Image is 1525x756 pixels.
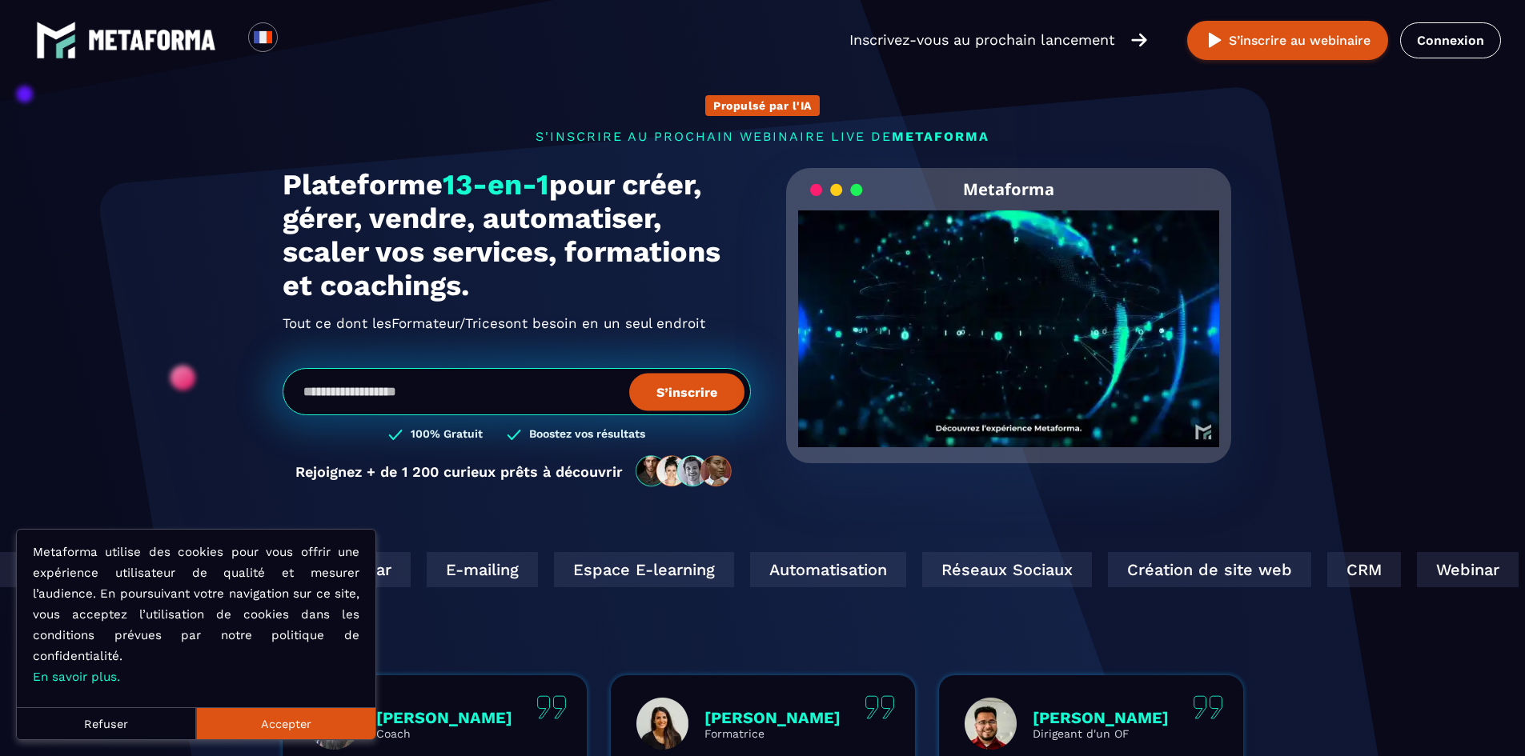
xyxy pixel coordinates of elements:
button: S’inscrire au webinaire [1187,21,1388,60]
p: Inscrivez-vous au prochain lancement [849,29,1115,51]
div: Webinar [1403,552,1504,587]
p: [PERSON_NAME] [704,708,841,727]
h3: Boostez vos résultats [529,427,645,442]
img: quote [1193,695,1223,719]
p: Propulsé par l'IA [713,99,812,112]
img: profile [965,698,1017,750]
p: Formatrice [704,727,841,740]
h3: 100% Gratuit [411,427,483,442]
img: quote [865,695,895,719]
p: s'inscrire au prochain webinaire live de [283,129,1243,144]
div: Automatisation [736,552,892,587]
img: arrow-right [1131,31,1147,49]
img: profile [636,698,688,750]
p: Dirigeant d'un OF [1033,727,1169,740]
span: Formateur/Trices [391,310,505,336]
input: Search for option [291,30,303,50]
img: community-people [631,454,738,488]
span: 13-en-1 [443,168,549,202]
img: loading [810,182,863,198]
img: checked [388,427,403,442]
div: Réseaux Sociaux [908,552,1078,587]
img: logo [36,20,76,60]
a: En savoir plus. [33,670,120,684]
p: Coach [376,727,512,740]
video: Your browser does not support the video tag. [798,210,1220,421]
button: Refuser [17,707,196,739]
h2: Tout ce dont les ont besoin en un seul endroit [283,310,751,336]
div: CRM [1313,552,1387,587]
div: E-mailing [412,552,524,587]
img: checked [507,427,521,442]
div: Espace E-learning [540,552,720,587]
img: logo [88,30,216,50]
img: quote [536,695,567,719]
div: Search for option [278,22,317,58]
p: [PERSON_NAME] [1033,708,1169,727]
img: fr [253,27,273,47]
h2: Metaforma [963,168,1054,210]
p: Rejoignez + de 1 200 curieux prêts à découvrir [295,463,623,480]
h1: Plateforme pour créer, gérer, vendre, automatiser, scaler vos services, formations et coachings. [283,168,751,302]
button: Accepter [196,707,375,739]
div: Création de site web [1094,552,1297,587]
a: Connexion [1400,22,1501,58]
span: METAFORMA [892,129,989,144]
p: [PERSON_NAME] [376,708,512,727]
button: S’inscrire [629,373,744,410]
img: play [1205,30,1225,50]
p: Metaforma utilise des cookies pour vous offrir une expérience utilisateur de qualité et mesurer l... [33,542,359,687]
div: Webinar [295,552,396,587]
